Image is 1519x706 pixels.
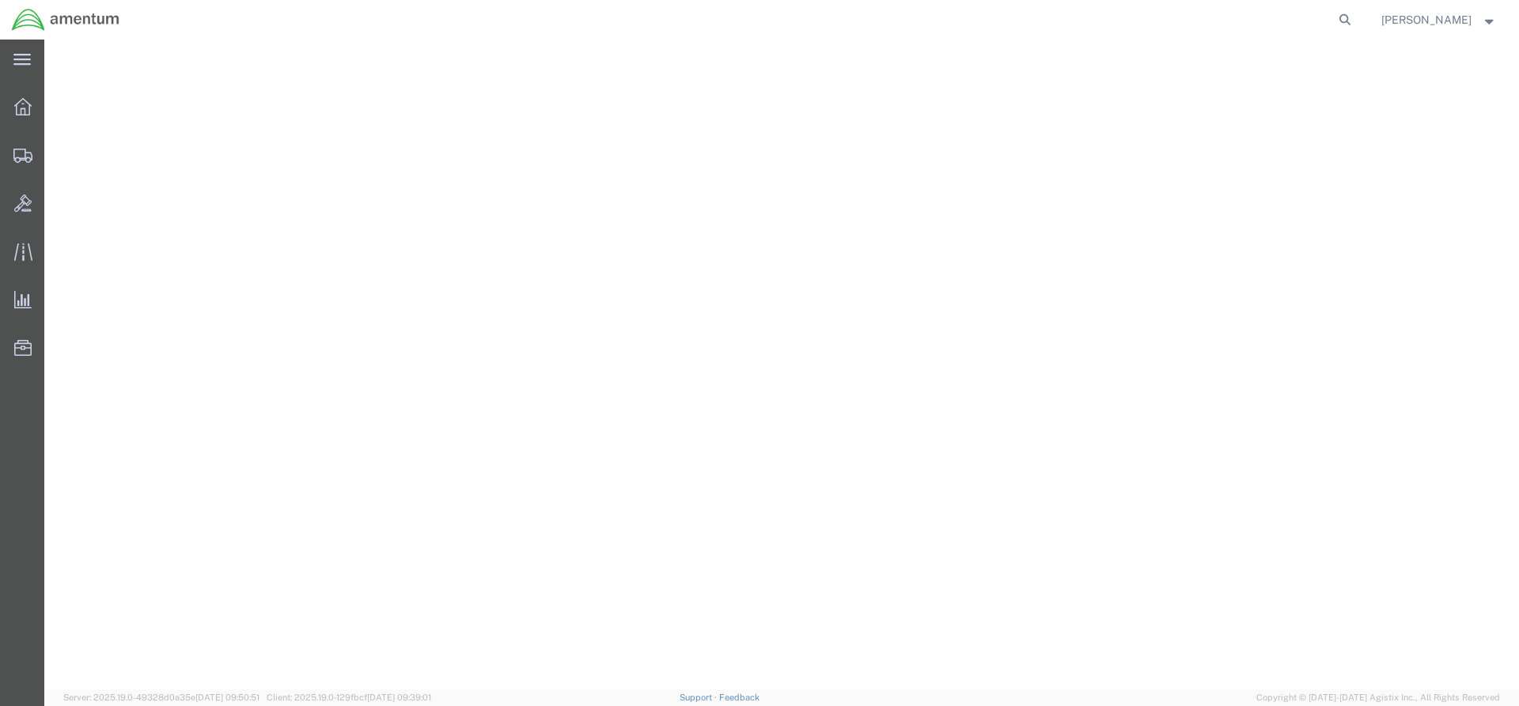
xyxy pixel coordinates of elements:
[1256,691,1500,704] span: Copyright © [DATE]-[DATE] Agistix Inc., All Rights Reserved
[719,693,759,702] a: Feedback
[1381,10,1498,29] button: [PERSON_NAME]
[267,693,431,702] span: Client: 2025.19.0-129fbcf
[11,8,120,32] img: logo
[367,693,431,702] span: [DATE] 09:39:01
[63,693,259,702] span: Server: 2025.19.0-49328d0a35e
[195,693,259,702] span: [DATE] 09:50:51
[1381,11,1472,28] span: Jessica White
[44,40,1519,689] iframe: FS Legacy Container
[680,693,719,702] a: Support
